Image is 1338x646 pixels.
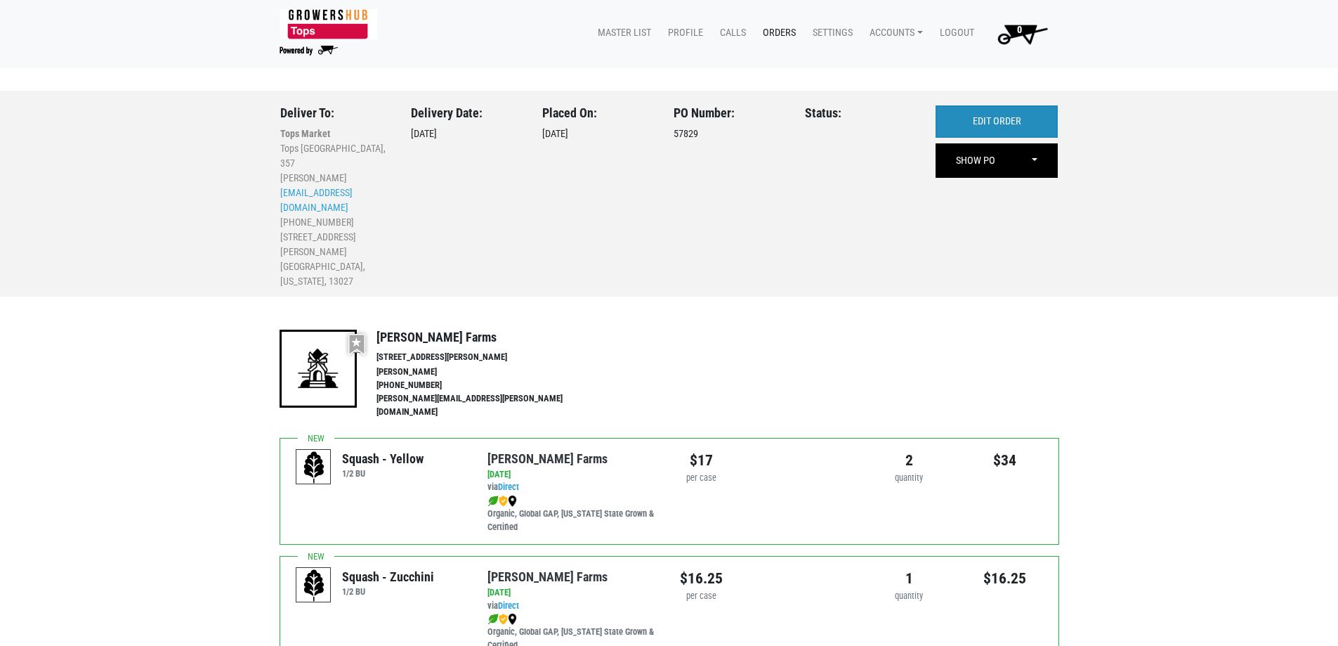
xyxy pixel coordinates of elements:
[709,20,752,46] a: Calls
[858,20,929,46] a: Accounts
[376,366,593,379] li: [PERSON_NAME]
[542,105,652,121] h3: Placed On:
[280,230,391,259] li: [STREET_ADDRESS][PERSON_NAME]
[680,449,723,472] div: $17
[895,590,923,601] span: quantity
[936,105,1058,138] a: EDIT ORDER
[980,20,1059,48] a: 0
[342,567,434,586] div: Squash - Zucchini
[968,449,1043,472] div: $34
[968,567,1043,590] div: $16.25
[280,128,330,139] b: Tops Market
[674,105,784,121] h3: PO Number:
[805,105,915,121] h3: Status:
[296,568,332,603] img: placeholder-variety-43d6402dacf2d531de610a020419775a.svg
[499,496,508,507] img: safety-e55c860ca8c00a9c171001a62a92dabd.png
[680,567,723,590] div: $16.25
[680,590,723,603] div: per case
[280,330,357,407] img: 19-7441ae2ccb79c876ff41c34f3bd0da69.png
[801,20,858,46] a: Settings
[872,567,947,590] div: 1
[487,468,658,482] div: [DATE]
[657,20,709,46] a: Profile
[280,171,391,186] li: [PERSON_NAME]
[296,450,332,485] img: placeholder-variety-43d6402dacf2d531de610a020419775a.svg
[487,569,608,584] a: [PERSON_NAME] Farms
[487,586,658,600] div: [DATE]
[280,215,391,230] li: [PHONE_NUMBER]
[929,20,980,46] a: Logout
[872,449,947,472] div: 2
[586,20,657,46] a: Master List
[895,472,923,483] span: quantity
[487,468,658,534] div: via
[487,494,658,534] div: Organic, Global GAP, [US_STATE] State Grown & Certified
[280,9,377,39] img: 279edf242af8f9d49a69d9d2afa010fb.png
[280,141,391,171] li: Tops [GEOGRAPHIC_DATA], 357
[499,614,508,625] img: safety-e55c860ca8c00a9c171001a62a92dabd.png
[674,128,698,140] span: 57829
[376,330,593,345] h4: [PERSON_NAME] Farms
[498,600,519,611] a: Direct
[542,105,652,289] div: [DATE]
[280,105,391,121] h3: Deliver To:
[280,187,353,213] a: [EMAIL_ADDRESS][DOMAIN_NAME]
[752,20,801,46] a: Orders
[508,496,517,507] img: map_marker-0e94453035b3232a4d21701695807de9.png
[342,449,424,468] div: Squash - Yellow
[487,496,499,507] img: leaf-e5c59151409436ccce96b2ca1b28e03c.png
[680,472,723,485] div: per case
[280,46,338,56] img: Powered by Big Wheelbarrow
[376,392,593,419] li: [PERSON_NAME][EMAIL_ADDRESS][PERSON_NAME][DOMAIN_NAME]
[508,614,517,625] img: map_marker-0e94453035b3232a4d21701695807de9.png
[937,145,1014,177] a: SHOW PO
[487,451,608,466] a: [PERSON_NAME] Farms
[498,482,519,492] a: Direct
[376,351,593,364] li: [STREET_ADDRESS][PERSON_NAME]
[376,379,593,392] li: [PHONE_NUMBER]
[411,105,521,289] div: [DATE]
[487,614,499,625] img: leaf-e5c59151409436ccce96b2ca1b28e03c.png
[411,105,521,121] h3: Delivery Date:
[1017,24,1022,36] span: 0
[342,468,424,479] h6: 1/2 BU
[991,20,1054,48] img: Cart
[280,259,391,289] li: [GEOGRAPHIC_DATA], [US_STATE], 13027
[342,586,434,597] h6: 1/2 BU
